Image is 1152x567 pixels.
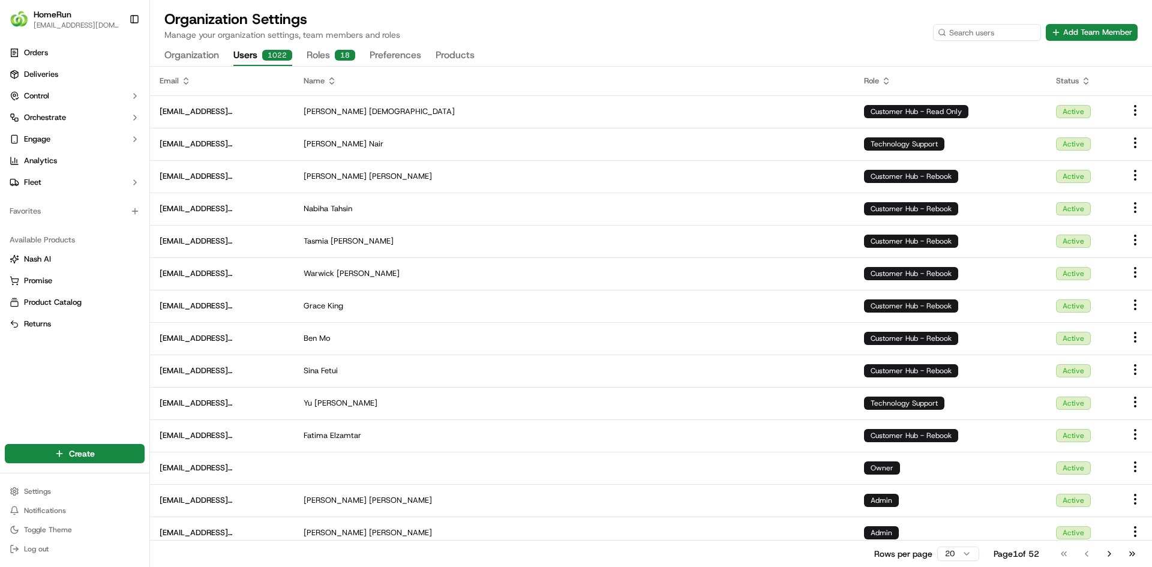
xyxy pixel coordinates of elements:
div: Admin [864,494,899,507]
button: Roles [307,46,355,66]
span: Nabiha [304,203,328,214]
div: Customer Hub - Rebook [864,332,958,345]
span: Grace [304,301,325,311]
button: Create [5,444,145,463]
span: Warwick [304,268,334,279]
span: [PERSON_NAME] [369,171,432,182]
span: Mo [319,333,330,344]
span: Promise [24,275,52,286]
p: Manage your organization settings, team members and roles [164,29,400,41]
div: Status [1056,76,1109,86]
button: Start new chat [204,118,218,133]
div: Active [1056,397,1091,410]
span: [EMAIL_ADDRESS][DOMAIN_NAME] [160,106,284,117]
button: Add Team Member [1046,24,1138,41]
span: [DEMOGRAPHIC_DATA] [369,106,455,117]
a: 💻API Documentation [97,169,197,191]
div: Customer Hub - Read Only [864,105,968,118]
button: [EMAIL_ADDRESS][DOMAIN_NAME] [34,20,119,30]
span: Fatima [304,430,328,441]
div: Customer Hub - Rebook [864,267,958,280]
h1: Organization Settings [164,10,400,29]
span: King [328,301,343,311]
a: Product Catalog [10,297,140,308]
img: HomeRun [10,10,29,29]
div: Customer Hub - Rebook [864,299,958,313]
div: Active [1056,267,1091,280]
span: [EMAIL_ADDRESS][DOMAIN_NAME] [160,139,284,149]
span: Tasmia [304,236,328,247]
div: Technology Support [864,397,944,410]
img: Nash [12,12,36,36]
span: [PERSON_NAME] [304,495,367,506]
a: Powered byPylon [85,203,145,212]
span: Engage [24,134,50,145]
span: Yu [304,398,312,409]
span: Fleet [24,177,41,188]
span: [EMAIL_ADDRESS][DOMAIN_NAME] [160,236,284,247]
span: [EMAIL_ADDRESS][DOMAIN_NAME] [160,268,284,279]
span: [EMAIL_ADDRESS][DOMAIN_NAME] [160,333,284,344]
div: Active [1056,364,1091,377]
span: [PERSON_NAME] [304,171,367,182]
span: Pylon [119,203,145,212]
div: Active [1056,105,1091,118]
span: Control [24,91,49,101]
div: 💻 [101,175,111,185]
div: Active [1056,170,1091,183]
div: 📗 [12,175,22,185]
div: Page 1 of 52 [994,548,1039,560]
span: Nair [369,139,383,149]
div: Active [1056,526,1091,539]
div: Customer Hub - Rebook [864,170,958,183]
span: [PERSON_NAME] [314,398,377,409]
span: Knowledge Base [24,174,92,186]
p: Welcome 👋 [12,48,218,67]
input: Search users [933,24,1041,41]
a: Returns [10,319,140,329]
div: 18 [335,50,355,61]
p: Rows per page [874,548,932,560]
div: Customer Hub - Rebook [864,235,958,248]
img: 1736555255976-a54dd68f-1ca7-489b-9aae-adbdc363a1c4 [12,115,34,136]
button: Preferences [370,46,421,66]
div: Available Products [5,230,145,250]
span: Log out [24,544,49,554]
div: Active [1056,202,1091,215]
div: We're available if you need us! [41,127,152,136]
button: Nash AI [5,250,145,269]
span: Returns [24,319,51,329]
a: 📗Knowledge Base [7,169,97,191]
span: Elzamtar [330,430,361,441]
span: Analytics [24,155,57,166]
div: Active [1056,235,1091,248]
div: Active [1056,429,1091,442]
span: Toggle Theme [24,525,72,535]
div: Email [160,76,284,86]
input: Got a question? Start typing here... [31,77,216,90]
span: [PERSON_NAME] [337,268,400,279]
button: Users [233,46,292,66]
a: Analytics [5,151,145,170]
span: Fetui [321,365,338,376]
span: [EMAIL_ADDRESS][DOMAIN_NAME] [160,301,284,311]
span: HomeRun [34,8,71,20]
span: Settings [24,487,51,496]
button: Control [5,86,145,106]
div: Active [1056,332,1091,345]
button: Promise [5,271,145,290]
span: [EMAIL_ADDRESS][DOMAIN_NAME] [160,527,284,538]
a: Nash AI [10,254,140,265]
span: API Documentation [113,174,193,186]
button: Log out [5,541,145,557]
div: Admin [864,526,899,539]
span: Nash AI [24,254,51,265]
div: Active [1056,299,1091,313]
button: Products [436,46,475,66]
span: [PERSON_NAME] [331,236,394,247]
span: Sina [304,365,319,376]
div: Start new chat [41,115,197,127]
div: Name [304,76,845,86]
span: [PERSON_NAME] [304,527,367,538]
